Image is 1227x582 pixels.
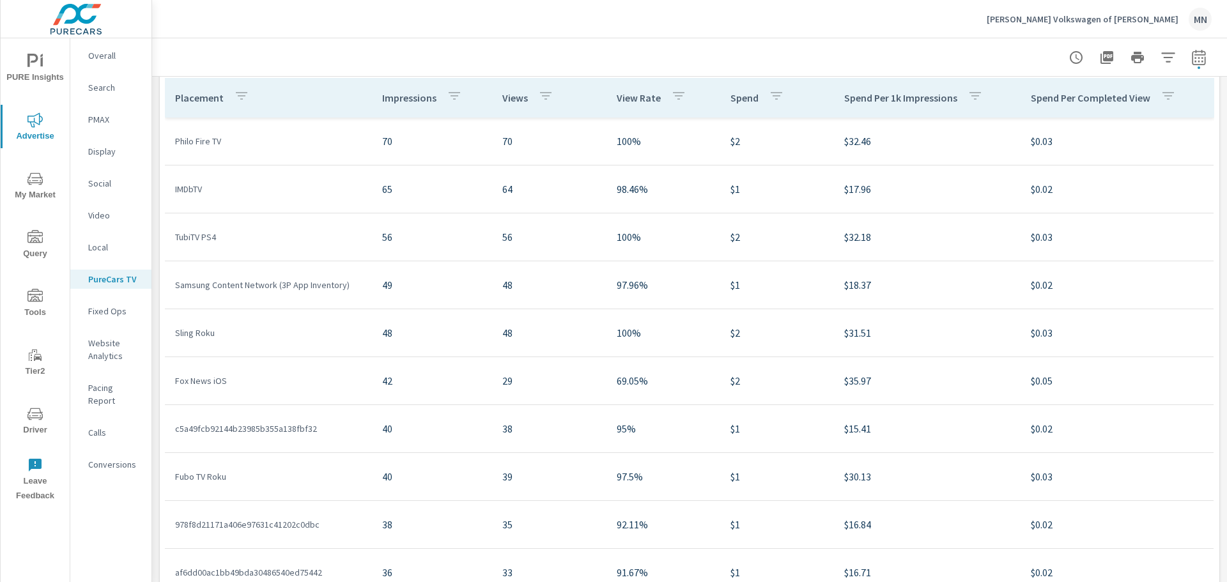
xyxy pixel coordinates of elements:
[844,181,1010,197] p: $17.96
[1031,91,1150,104] p: Spend Per Completed View
[175,135,362,148] p: Philo Fire TV
[4,348,66,379] span: Tier2
[617,277,710,293] p: 97.96%
[730,91,759,104] p: Spend
[730,229,824,245] p: $2
[175,422,362,435] p: c5a49fcb92144b23985b355a138fbf32
[1,38,70,509] div: nav menu
[70,142,151,161] div: Display
[175,566,362,579] p: af6dd00ac1bb49bda30486540ed75442
[1031,229,1203,245] p: $0.03
[175,183,362,195] p: IMDbTV
[502,91,528,104] p: Views
[502,229,596,245] p: 56
[88,458,141,471] p: Conversions
[844,325,1010,341] p: $31.51
[70,238,151,257] div: Local
[4,54,66,85] span: PURE Insights
[88,337,141,362] p: Website Analytics
[617,181,710,197] p: 98.46%
[502,517,596,532] p: 35
[617,91,661,104] p: View Rate
[730,517,824,532] p: $1
[844,565,1010,580] p: $16.71
[88,209,141,222] p: Video
[617,325,710,341] p: 100%
[844,373,1010,388] p: $35.97
[730,181,824,197] p: $1
[1031,565,1203,580] p: $0.02
[4,406,66,438] span: Driver
[502,181,596,197] p: 64
[617,229,710,245] p: 100%
[175,279,362,291] p: Samsung Content Network (3P App Inventory)
[1125,45,1150,70] button: Print Report
[4,112,66,144] span: Advertise
[70,302,151,321] div: Fixed Ops
[1031,325,1203,341] p: $0.03
[175,374,362,387] p: Fox News iOS
[617,373,710,388] p: 69.05%
[730,277,824,293] p: $1
[1155,45,1181,70] button: Apply Filters
[70,206,151,225] div: Video
[1031,277,1203,293] p: $0.02
[1094,45,1120,70] button: "Export Report to PDF"
[844,277,1010,293] p: $18.37
[88,177,141,190] p: Social
[88,113,141,126] p: PMAX
[4,457,66,503] span: Leave Feedback
[70,110,151,129] div: PMAX
[382,277,482,293] p: 49
[844,229,1010,245] p: $32.18
[382,229,482,245] p: 56
[844,469,1010,484] p: $30.13
[617,469,710,484] p: 97.5%
[382,325,482,341] p: 48
[844,517,1010,532] p: $16.84
[175,518,362,531] p: 978f8d21171a406e97631c41202c0dbc
[1031,421,1203,436] p: $0.02
[730,565,824,580] p: $1
[844,421,1010,436] p: $15.41
[844,91,957,104] p: Spend Per 1k Impressions
[502,325,596,341] p: 48
[1031,517,1203,532] p: $0.02
[502,469,596,484] p: 39
[70,423,151,442] div: Calls
[502,421,596,436] p: 38
[382,91,436,104] p: Impressions
[88,305,141,318] p: Fixed Ops
[1189,8,1212,31] div: MN
[70,378,151,410] div: Pacing Report
[502,373,596,388] p: 29
[70,270,151,289] div: PureCars TV
[70,333,151,365] div: Website Analytics
[70,174,151,193] div: Social
[382,469,482,484] p: 40
[88,381,141,407] p: Pacing Report
[382,421,482,436] p: 40
[382,517,482,532] p: 38
[502,134,596,149] p: 70
[88,426,141,439] p: Calls
[844,134,1010,149] p: $32.46
[1031,469,1203,484] p: $0.03
[730,469,824,484] p: $1
[987,13,1178,25] p: [PERSON_NAME] Volkswagen of [PERSON_NAME]
[175,470,362,483] p: Fubo TV Roku
[70,455,151,474] div: Conversions
[382,181,482,197] p: 65
[382,134,482,149] p: 70
[88,145,141,158] p: Display
[175,91,224,104] p: Placement
[730,373,824,388] p: $2
[70,46,151,65] div: Overall
[502,277,596,293] p: 48
[1031,181,1203,197] p: $0.02
[175,231,362,243] p: TubiTV PS4
[502,565,596,580] p: 33
[730,325,824,341] p: $2
[88,241,141,254] p: Local
[70,78,151,97] div: Search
